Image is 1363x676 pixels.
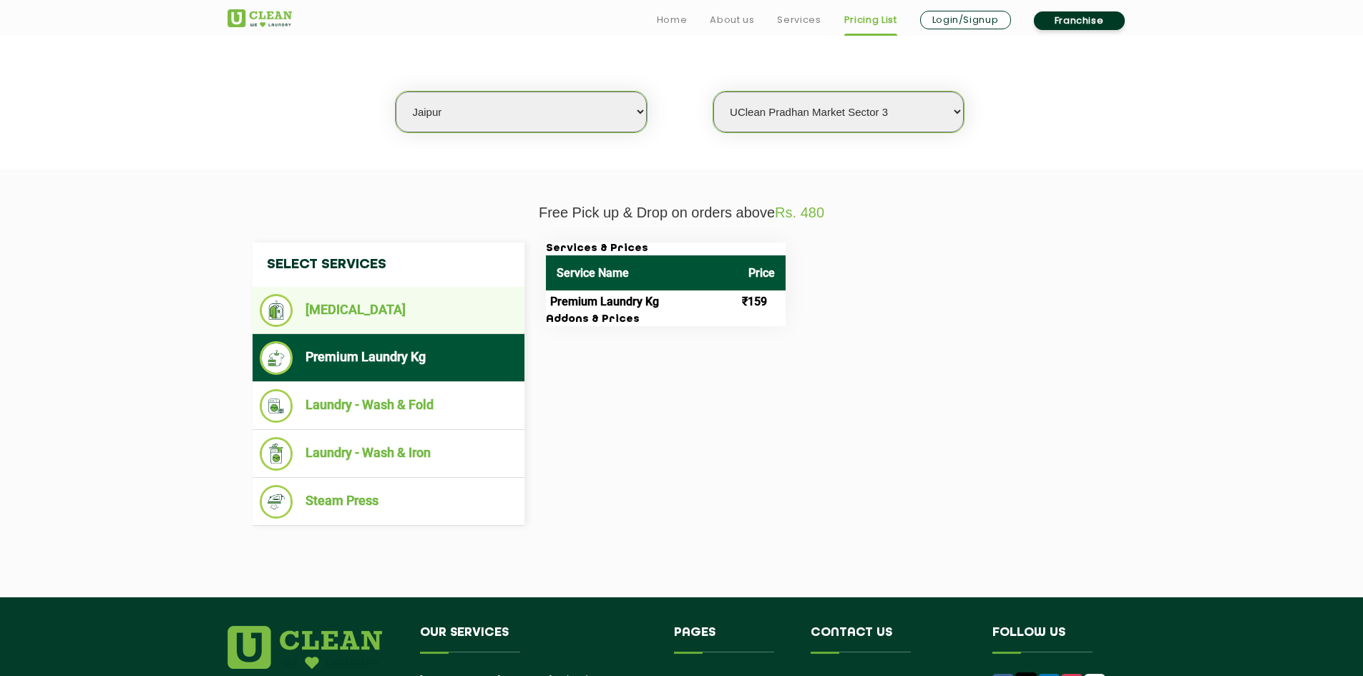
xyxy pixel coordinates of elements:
img: Steam Press [260,485,293,519]
img: Premium Laundry Kg [260,341,293,375]
h3: Addons & Prices [546,313,786,326]
img: Laundry - Wash & Iron [260,437,293,471]
h4: Select Services [253,243,524,287]
p: Free Pick up & Drop on orders above [228,205,1136,221]
td: Premium Laundry Kg [546,290,738,313]
h4: Our Services [420,626,653,653]
a: Pricing List [844,11,897,29]
th: Service Name [546,255,738,290]
li: Laundry - Wash & Fold [260,389,517,423]
td: ₹159 [738,290,786,313]
a: Franchise [1034,11,1125,30]
a: About us [710,11,754,29]
img: Dry Cleaning [260,294,293,327]
h4: Pages [674,626,789,653]
h4: Follow us [992,626,1118,653]
h4: Contact us [811,626,971,653]
li: Premium Laundry Kg [260,341,517,375]
a: Services [777,11,821,29]
li: Steam Press [260,485,517,519]
h3: Services & Prices [546,243,786,255]
a: Home [657,11,688,29]
img: Laundry - Wash & Fold [260,389,293,423]
a: Login/Signup [920,11,1011,29]
li: [MEDICAL_DATA] [260,294,517,327]
th: Price [738,255,786,290]
img: UClean Laundry and Dry Cleaning [228,9,292,27]
span: Rs. 480 [775,205,824,220]
li: Laundry - Wash & Iron [260,437,517,471]
img: logo.png [228,626,382,669]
